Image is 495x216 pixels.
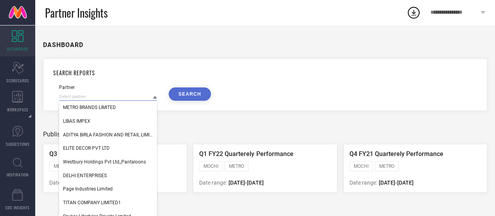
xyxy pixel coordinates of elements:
h1: DASHBOARD [43,41,83,49]
span: DELHI ENTERPRISES [63,173,107,178]
span: METRO [54,163,69,169]
span: Q1 FY22 Quarterely Performance [199,150,293,158]
div: Open download list [407,5,421,20]
div: Published Reports (3) [43,131,487,138]
span: Partner Insights [45,5,108,21]
span: ELITE DECOR PVT LTD [63,145,110,151]
span: Westbury Holdings Pvt Ltd_Pantaloons [63,159,146,165]
input: Select partner [59,93,157,101]
div: TITAN COMPANY LIMITED1 [59,196,157,209]
span: Date range: [199,180,227,186]
h1: SEARCH REPORTS [53,69,477,77]
div: LIBAS IMPEX [59,114,157,128]
span: WORKSPACE [7,107,29,113]
span: LIBAS IMPEX [63,118,90,124]
span: ADITYA BIRLA FASHION AND RETAIL LIMITED (MADURA FASHION & LIFESTYLE DIVISION) [63,132,153,138]
div: ADITYA BIRLA FASHION AND RETAIL LIMITED (MADURA FASHION & LIFESTYLE DIVISION) [59,128,157,142]
div: Partner [59,85,157,90]
span: METRO BRANDS LIMITED [63,105,116,110]
span: DASHBOARD [7,46,28,52]
div: Westbury Holdings Pvt Ltd_Pantaloons [59,155,157,169]
span: INSPIRATION [7,172,29,178]
div: Page Industries Limited [59,182,157,196]
span: Page Industries Limited [63,186,113,192]
span: METRO [229,163,244,169]
button: SEARCH [169,87,211,101]
div: ELITE DECOR PVT LTD [59,142,157,155]
span: Q4 FY21 Quarterely Performance [349,150,443,158]
span: Date range: [49,180,77,186]
div: DELHI ENTERPRISES [59,169,157,182]
span: [DATE] - [DATE] [229,180,263,186]
div: METRO BRANDS LIMITED [59,101,157,114]
span: TITAN COMPANY LIMITED1 [63,200,121,205]
span: MOCHI [203,163,218,169]
span: [DATE] - [DATE] [379,180,414,186]
span: SUGGESTIONS [6,141,30,147]
span: Q3 FY21 Quarterly Performance [49,150,140,158]
span: METRO [379,163,394,169]
span: CDC INSIGHTS [5,205,30,211]
span: SCORECARDS [6,78,29,83]
span: MOCHI [354,163,369,169]
span: Date range: [349,180,377,186]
